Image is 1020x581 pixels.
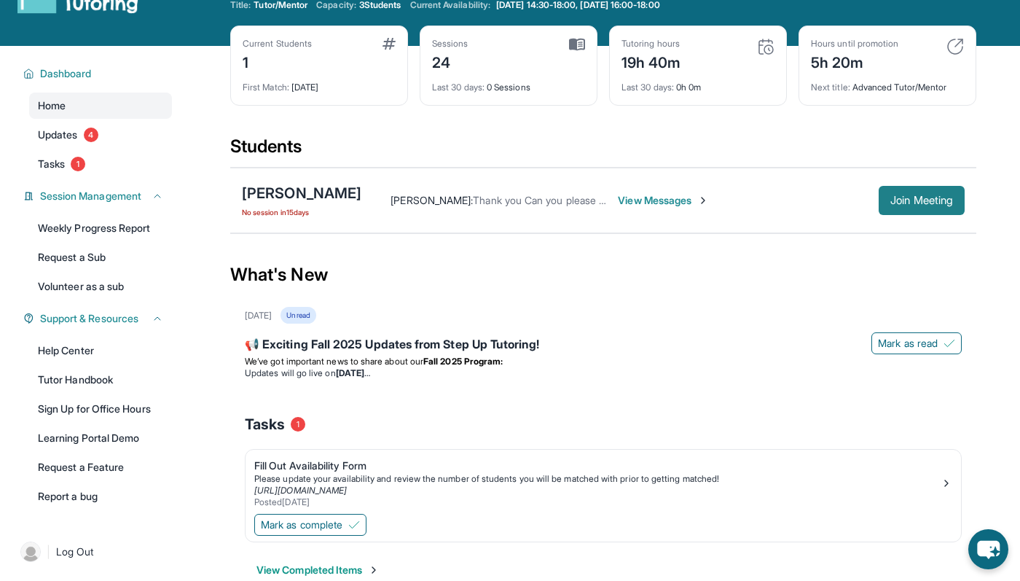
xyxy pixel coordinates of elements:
[242,183,361,203] div: [PERSON_NAME]
[432,38,468,50] div: Sessions
[432,73,585,93] div: 0 Sessions
[757,38,774,55] img: card
[890,196,953,205] span: Join Meeting
[618,193,709,208] span: View Messages
[29,93,172,119] a: Home
[432,50,468,73] div: 24
[697,195,709,206] img: Chevron-Right
[621,50,681,73] div: 19h 40m
[230,135,976,167] div: Students
[34,189,163,203] button: Session Management
[811,50,898,73] div: 5h 20m
[245,367,962,379] li: Updates will go live on
[871,332,962,354] button: Mark as read
[230,243,976,307] div: What's New
[243,50,312,73] div: 1
[254,514,366,536] button: Mark as complete
[246,450,961,511] a: Fill Out Availability FormPlease update your availability and review the number of students you w...
[243,38,312,50] div: Current Students
[245,356,423,367] span: We’ve got important news to share about our
[621,73,774,93] div: 0h 0m
[38,157,65,171] span: Tasks
[15,536,172,568] a: |Log Out
[261,518,342,532] span: Mark as complete
[29,244,172,270] a: Request a Sub
[348,519,360,531] img: Mark as complete
[40,189,141,203] span: Session Management
[245,414,285,434] span: Tasks
[811,82,850,93] span: Next title :
[34,66,163,81] button: Dashboard
[243,73,396,93] div: [DATE]
[254,485,347,496] a: [URL][DOMAIN_NAME]
[29,425,172,451] a: Learning Portal Demo
[254,459,941,473] div: Fill Out Availability Form
[29,338,172,364] a: Help Center
[29,367,172,393] a: Tutor Handbook
[38,128,78,142] span: Updates
[280,307,315,324] div: Unread
[29,483,172,510] a: Report a bug
[29,454,172,480] a: Request a Feature
[29,396,172,422] a: Sign Up for Office Hours
[84,128,98,142] span: 4
[29,122,172,148] a: Updates4
[56,545,94,559] span: Log Out
[811,73,964,93] div: Advanced Tutor/Mentor
[29,151,172,177] a: Tasks1
[879,186,965,215] button: Join Meeting
[254,496,941,508] div: Posted [DATE]
[40,66,92,81] span: Dashboard
[423,356,503,367] strong: Fall 2025 Program:
[569,38,585,51] img: card
[20,542,41,562] img: user-img
[254,473,941,485] div: Please update your availability and review the number of students you will be matched with prior ...
[336,367,370,378] strong: [DATE]
[382,38,396,50] img: card
[946,38,964,55] img: card
[245,310,272,321] div: [DATE]
[473,194,675,206] span: Thank you Can you please send me the link
[29,215,172,241] a: Weekly Progress Report
[47,543,50,561] span: |
[242,206,361,218] span: No session in 15 days
[878,336,938,351] span: Mark as read
[256,563,380,577] button: View Completed Items
[38,98,66,113] span: Home
[243,82,289,93] span: First Match :
[621,82,674,93] span: Last 30 days :
[621,38,681,50] div: Tutoring hours
[391,194,473,206] span: [PERSON_NAME] :
[943,338,955,349] img: Mark as read
[968,529,1008,569] button: chat-button
[29,273,172,300] a: Volunteer as a sub
[291,417,305,432] span: 1
[432,82,484,93] span: Last 30 days :
[245,335,962,356] div: 📢 Exciting Fall 2025 Updates from Step Up Tutoring!
[811,38,898,50] div: Hours until promotion
[71,157,85,171] span: 1
[40,311,138,326] span: Support & Resources
[34,311,163,326] button: Support & Resources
